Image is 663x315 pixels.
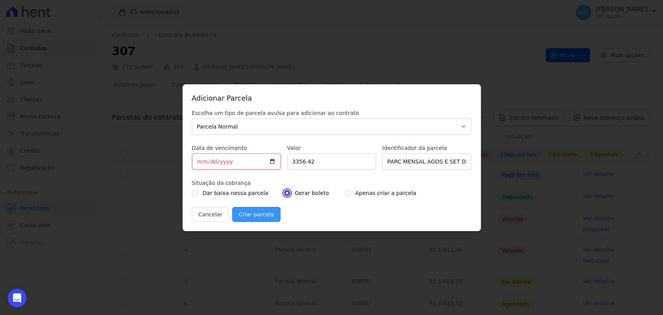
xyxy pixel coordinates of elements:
div: Open Intercom Messenger [8,289,26,307]
label: Situação da cobrança [192,179,472,187]
label: Gerar boleto [295,188,329,198]
label: Data de vencimento [192,144,281,152]
label: Identificador da parcela [382,144,471,152]
label: Dar baixa nessa parcela [203,188,268,198]
input: Criar parcela [232,207,280,222]
button: Cancelar [192,207,229,222]
label: Valor [287,144,376,152]
label: Escolha um tipo de parcela avulsa para adicionar ao contrato [192,109,472,117]
h3: Adicionar Parcela [192,94,472,103]
label: Apenas criar a parcela [355,188,416,198]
